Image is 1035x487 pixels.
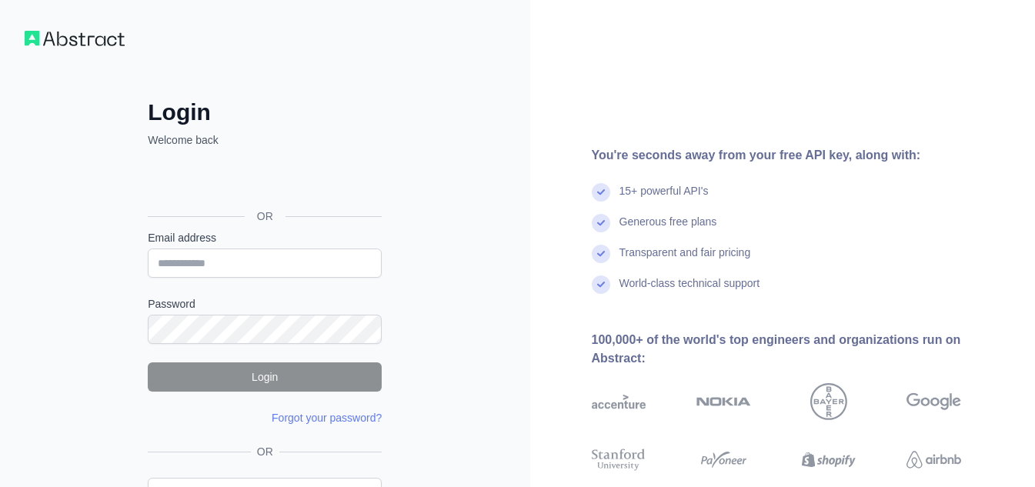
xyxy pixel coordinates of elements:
[906,383,961,420] img: google
[148,132,382,148] p: Welcome back
[802,446,856,473] img: shopify
[696,383,751,420] img: nokia
[148,296,382,312] label: Password
[619,214,717,245] div: Generous free plans
[148,362,382,392] button: Login
[148,98,382,126] h2: Login
[592,183,610,202] img: check mark
[592,146,1011,165] div: You're seconds away from your free API key, along with:
[619,183,709,214] div: 15+ powerful API's
[140,165,386,198] iframe: Sign in with Google Button
[592,383,646,420] img: accenture
[906,446,961,473] img: airbnb
[592,245,610,263] img: check mark
[251,444,279,459] span: OR
[619,275,760,306] div: World-class technical support
[592,331,1011,368] div: 100,000+ of the world's top engineers and organizations run on Abstract:
[592,446,646,473] img: stanford university
[592,214,610,232] img: check mark
[592,275,610,294] img: check mark
[272,412,382,424] a: Forgot your password?
[245,208,285,224] span: OR
[696,446,751,473] img: payoneer
[148,230,382,245] label: Email address
[619,245,751,275] div: Transparent and fair pricing
[25,31,125,46] img: Workflow
[810,383,847,420] img: bayer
